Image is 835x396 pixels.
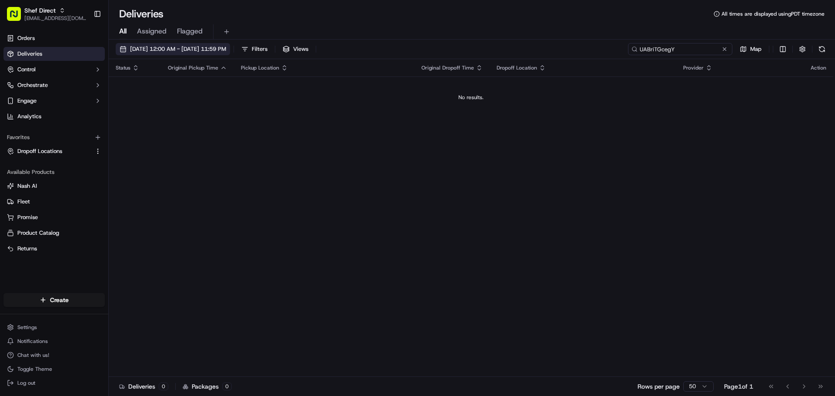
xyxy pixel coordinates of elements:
[9,9,26,26] img: Nash
[3,321,105,333] button: Settings
[159,383,168,390] div: 0
[17,352,49,359] span: Chat with us!
[7,147,91,155] a: Dropoff Locations
[39,92,120,99] div: We're available if you need us!
[119,26,127,37] span: All
[17,338,48,345] span: Notifications
[3,165,105,179] div: Available Products
[638,382,680,391] p: Rows per page
[116,64,130,71] span: Status
[17,147,62,155] span: Dropoff Locations
[17,324,37,331] span: Settings
[17,213,38,221] span: Promise
[3,179,105,193] button: Nash AI
[3,226,105,240] button: Product Catalog
[3,377,105,389] button: Log out
[50,296,69,304] span: Create
[7,213,101,221] a: Promise
[82,171,140,180] span: API Documentation
[721,10,825,17] span: All times are displayed using PDT timezone
[130,45,226,53] span: [DATE] 12:00 AM - [DATE] 11:59 PM
[116,43,230,55] button: [DATE] 12:00 AM - [DATE] 11:59 PM
[279,43,312,55] button: Views
[39,83,143,92] div: Start new chat
[222,383,232,390] div: 0
[67,135,85,142] span: [DATE]
[3,31,105,45] a: Orders
[17,182,37,190] span: Nash AI
[168,64,218,71] span: Original Pickup Time
[17,198,30,206] span: Fleet
[148,86,158,96] button: Start new chat
[9,83,24,99] img: 1736555255976-a54dd68f-1ca7-489b-9aae-adbdc363a1c4
[177,26,203,37] span: Flagged
[497,64,537,71] span: Dropoff Location
[3,242,105,256] button: Returns
[724,382,753,391] div: Page 1 of 1
[17,34,35,42] span: Orders
[17,66,36,73] span: Control
[17,171,67,180] span: Knowledge Base
[3,195,105,209] button: Fleet
[3,63,105,77] button: Control
[3,210,105,224] button: Promise
[63,135,66,142] span: •
[9,113,58,120] div: Past conversations
[3,47,105,61] a: Deliveries
[17,379,35,386] span: Log out
[3,363,105,375] button: Toggle Theme
[17,229,59,237] span: Product Catalog
[9,126,23,140] img: Shef Support
[736,43,765,55] button: Map
[3,94,105,108] button: Engage
[73,172,80,179] div: 💻
[17,81,48,89] span: Orchestrate
[816,43,828,55] button: Refresh
[17,366,52,373] span: Toggle Theme
[17,113,41,120] span: Analytics
[119,382,168,391] div: Deliveries
[3,335,105,347] button: Notifications
[183,382,232,391] div: Packages
[9,35,158,49] p: Welcome 👋
[750,45,762,53] span: Map
[241,64,279,71] span: Pickup Location
[70,167,143,183] a: 💻API Documentation
[628,43,732,55] input: Type to search
[252,45,267,53] span: Filters
[112,94,830,101] div: No results.
[3,349,105,361] button: Chat with us!
[3,130,105,144] div: Favorites
[9,172,16,179] div: 📗
[7,245,101,253] a: Returns
[3,110,105,123] a: Analytics
[119,7,164,21] h1: Deliveries
[17,245,37,253] span: Returns
[61,192,105,199] a: Powered byPylon
[18,83,34,99] img: 8571987876998_91fb9ceb93ad5c398215_72.jpg
[7,229,101,237] a: Product Catalog
[24,6,56,15] button: Shef Direct
[421,64,474,71] span: Original Dropoff Time
[137,26,167,37] span: Assigned
[135,111,158,122] button: See all
[7,182,101,190] a: Nash AI
[27,135,61,142] span: Shef Support
[683,64,704,71] span: Provider
[17,50,42,58] span: Deliveries
[237,43,271,55] button: Filters
[87,192,105,199] span: Pylon
[811,64,826,71] div: Action
[3,293,105,307] button: Create
[5,167,70,183] a: 📗Knowledge Base
[24,15,87,22] button: [EMAIL_ADDRESS][DOMAIN_NAME]
[293,45,308,53] span: Views
[3,78,105,92] button: Orchestrate
[7,198,101,206] a: Fleet
[3,3,90,24] button: Shef Direct[EMAIL_ADDRESS][DOMAIN_NAME]
[23,56,157,65] input: Got a question? Start typing here...
[3,144,105,158] button: Dropoff Locations
[17,97,37,105] span: Engage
